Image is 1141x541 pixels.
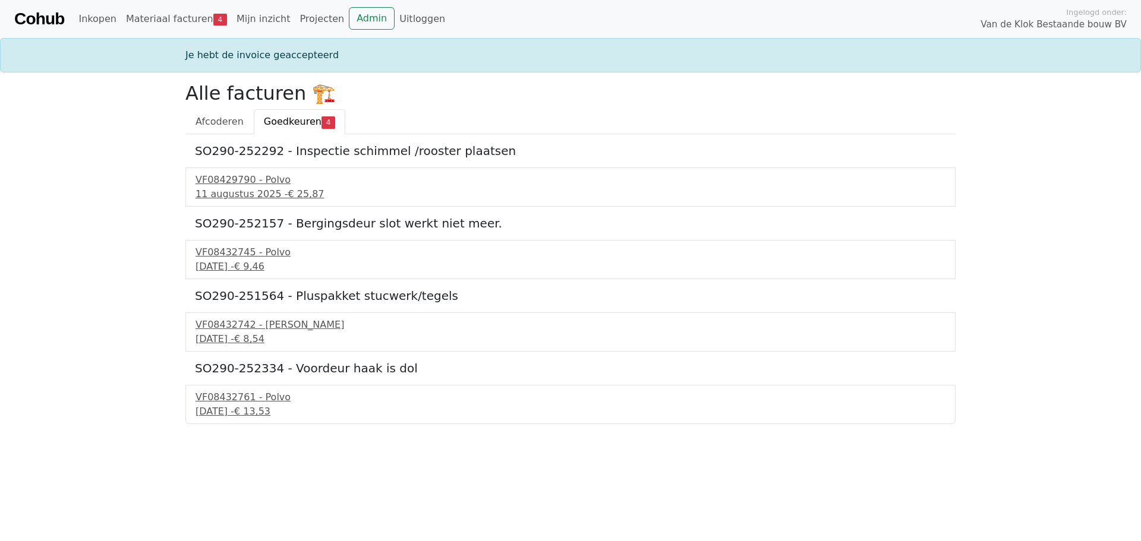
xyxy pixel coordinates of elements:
a: Uitloggen [395,7,450,31]
h5: SO290-251564 - Pluspakket stucwerk/tegels [195,289,946,303]
a: Materiaal facturen4 [121,7,232,31]
h5: SO290-252292 - Inspectie schimmel /rooster plaatsen [195,144,946,158]
span: 4 [322,116,335,128]
h5: SO290-252157 - Bergingsdeur slot werkt niet meer. [195,216,946,230]
a: Projecten [295,7,349,31]
span: Goedkeuren [264,116,322,127]
a: Admin [349,7,395,30]
div: [DATE] - [196,332,945,346]
div: [DATE] - [196,404,945,419]
span: € 25,87 [288,188,324,200]
span: € 8,54 [234,333,264,344]
span: Afcoderen [196,116,244,127]
a: VF08432761 - Polvo[DATE] -€ 13,53 [196,390,945,419]
div: [DATE] - [196,260,945,274]
a: VF08432745 - Polvo[DATE] -€ 9,46 [196,245,945,274]
h2: Alle facturen 🏗️ [185,82,956,105]
div: Je hebt de invoice geaccepteerd [178,48,963,62]
div: VF08432742 - [PERSON_NAME] [196,318,945,332]
div: 11 augustus 2025 - [196,187,945,201]
div: VF08432745 - Polvo [196,245,945,260]
span: € 9,46 [234,261,264,272]
span: Van de Klok Bestaande bouw BV [981,18,1127,31]
div: VF08432761 - Polvo [196,390,945,404]
a: Afcoderen [185,109,254,134]
a: Inkopen [74,7,121,31]
a: Cohub [14,5,64,33]
span: Ingelogd onder: [1066,7,1127,18]
a: VF08429790 - Polvo11 augustus 2025 -€ 25,87 [196,173,945,201]
span: 4 [213,14,227,26]
h5: SO290-252334 - Voordeur haak is dol [195,361,946,375]
span: € 13,53 [234,406,270,417]
a: Goedkeuren4 [254,109,345,134]
a: Mijn inzicht [232,7,295,31]
div: VF08429790 - Polvo [196,173,945,187]
a: VF08432742 - [PERSON_NAME][DATE] -€ 8,54 [196,318,945,346]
